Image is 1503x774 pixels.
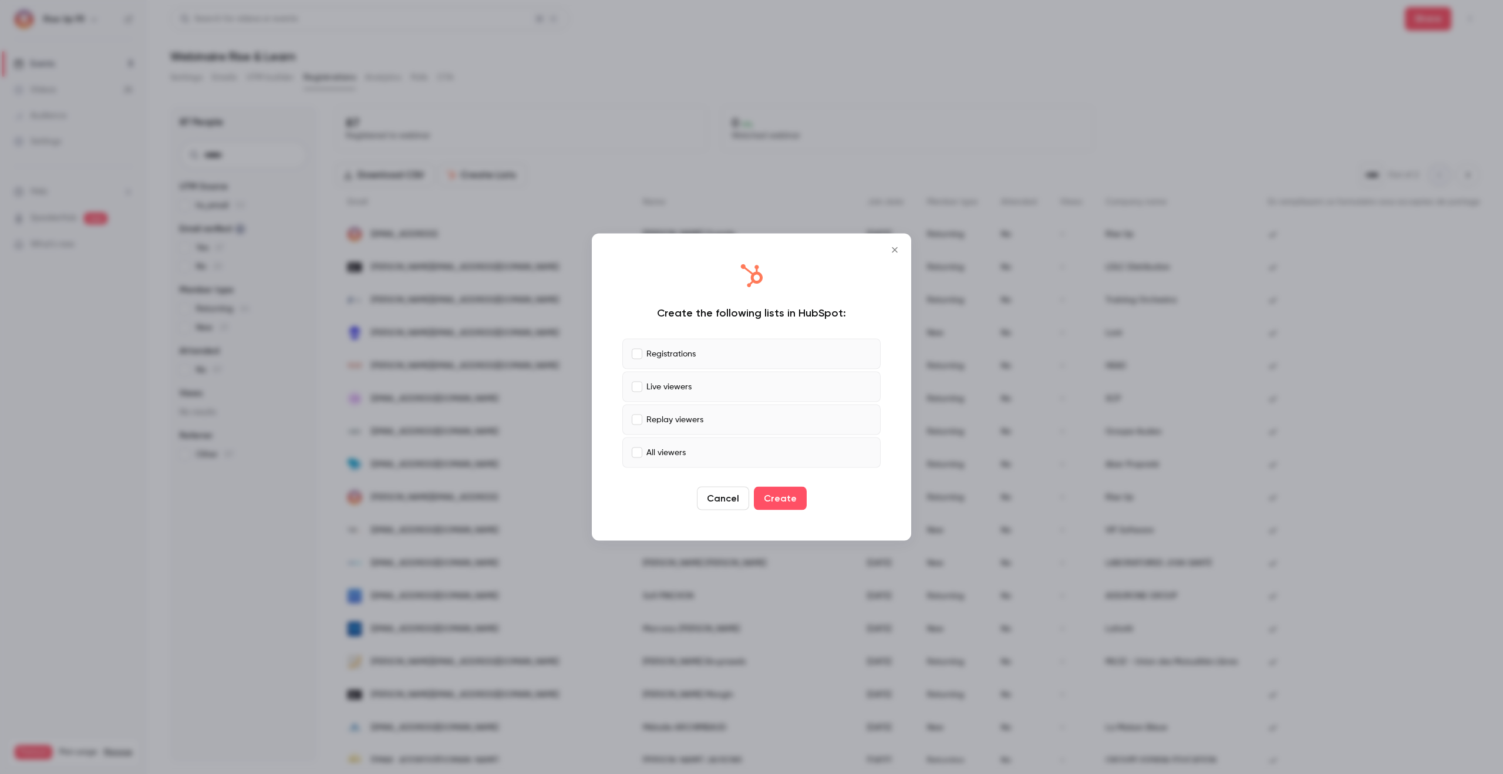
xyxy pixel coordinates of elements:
div: Create the following lists in HubSpot: [622,306,881,320]
button: Cancel [697,487,749,510]
button: Close [883,238,906,262]
button: Create [754,487,807,510]
p: Live viewers [646,381,692,393]
p: Replay viewers [646,413,703,426]
p: All viewers [646,446,686,459]
p: Registrations [646,348,696,360]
